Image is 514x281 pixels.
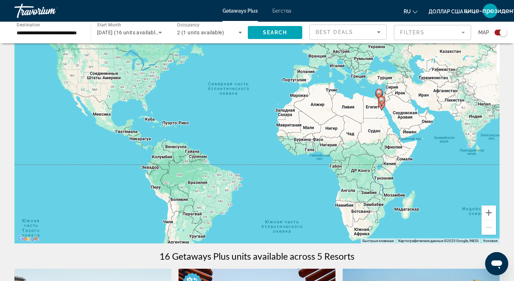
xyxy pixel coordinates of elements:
span: Map [478,27,489,38]
mat-select: Sort by [316,28,381,36]
button: Уменьшить [482,220,496,235]
a: Открыть эту область в Google Картах (в новом окне) [16,234,40,243]
span: Best Deals [316,29,353,35]
span: 2 (1 units available) [177,30,224,35]
button: Filter [394,25,471,40]
span: Destination [17,22,40,27]
span: Картографические данные ©2025 Google, INEGI [398,239,479,243]
span: Occupancy [177,22,200,27]
font: доллар США [429,9,463,14]
button: Search [248,26,302,39]
button: Увеличить [482,206,496,220]
a: Условия (ссылка откроется в новой вкладке) [483,239,497,243]
span: Start Month [97,22,121,27]
a: Getaways Plus [223,8,258,14]
button: Быстрые клавиши [363,238,394,243]
span: [DATE] (16 units available) [97,30,160,35]
a: Травориум [14,1,87,20]
span: Search [263,30,287,35]
img: Google [16,234,40,243]
button: Изменить язык [404,6,418,17]
button: Меню пользователя [481,3,500,18]
a: Бегства [272,8,291,14]
button: Изменить валюту [429,6,470,17]
font: ru [404,9,411,14]
iframe: Кнопка запуска окна обмена сообщениями [485,252,508,275]
h1: 16 Getaways Plus units available across 5 Resorts [159,251,355,261]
